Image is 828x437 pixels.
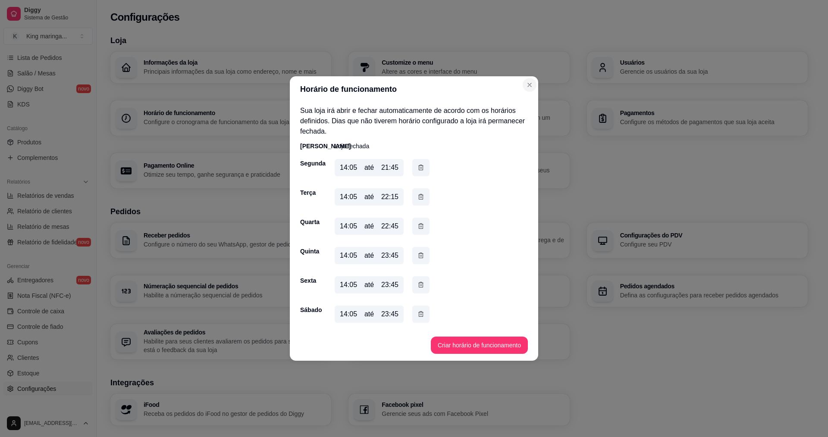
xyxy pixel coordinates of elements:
button: Criar horário de funcionamento [431,337,528,354]
div: Terça [300,188,317,197]
div: Quarta [300,218,317,226]
p: Sua loja irá abrir e fechar automaticamente de acordo com os horários definidos. Dias que não tiv... [300,106,528,137]
div: 22:15 [381,192,398,202]
div: 23:45 [381,309,398,319]
div: 21:45 [381,162,398,173]
header: Horário de funcionamento [290,76,538,102]
p: Loja fechada [335,142,369,150]
div: Sábado [300,306,317,314]
div: 14:05 [340,192,357,202]
div: até [364,192,374,202]
div: 14:05 [340,221,357,231]
button: Close [523,78,536,92]
div: [PERSON_NAME] [300,142,317,150]
div: 23:45 [381,280,398,290]
div: 14:05 [340,309,357,319]
div: 14:05 [340,250,357,261]
div: 22:45 [381,221,398,231]
div: até [364,221,374,231]
div: Segunda [300,159,317,168]
div: Quinta [300,247,317,256]
div: 23:45 [381,250,398,261]
div: até [364,280,374,290]
div: 14:05 [340,162,357,173]
div: até [364,162,374,173]
div: Sexta [300,276,317,285]
div: até [364,309,374,319]
div: 14:05 [340,280,357,290]
div: até [364,250,374,261]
